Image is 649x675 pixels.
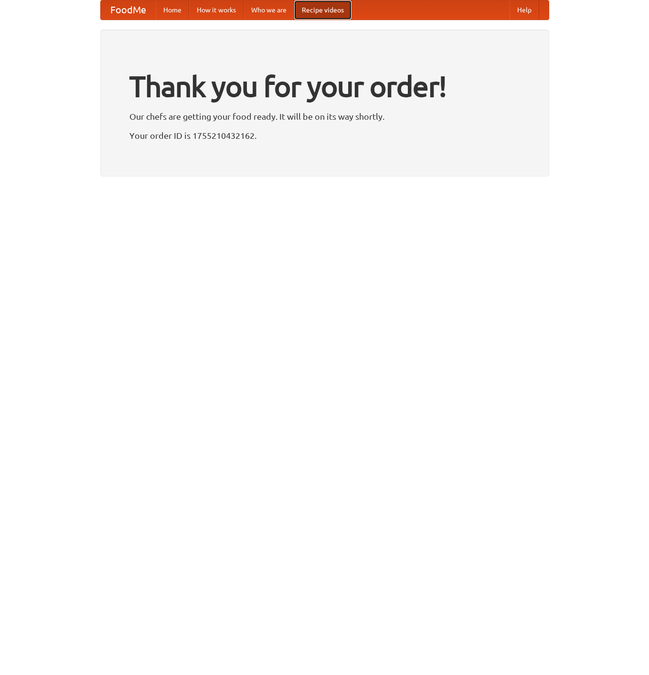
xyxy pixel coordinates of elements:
[189,0,244,20] a: How it works
[129,128,520,143] p: Your order ID is 1755210432162.
[294,0,351,20] a: Recipe videos
[510,0,539,20] a: Help
[101,0,156,20] a: FoodMe
[156,0,189,20] a: Home
[129,63,520,109] h1: Thank you for your order!
[129,109,520,124] p: Our chefs are getting your food ready. It will be on its way shortly.
[244,0,294,20] a: Who we are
